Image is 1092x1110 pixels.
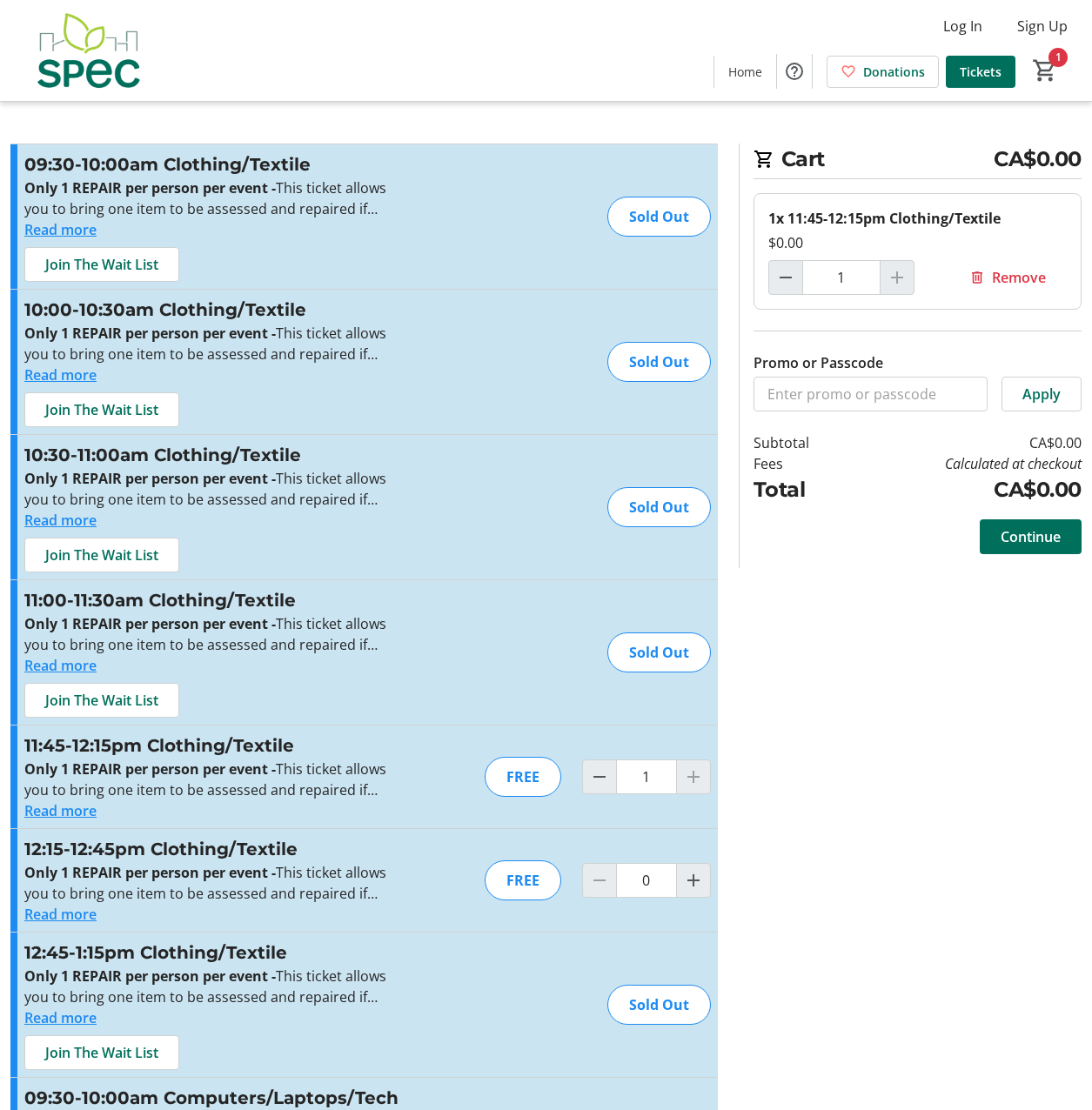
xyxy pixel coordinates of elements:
[24,151,405,177] h3: 09:30-10:00am Clothing/Textile
[24,324,276,343] strong: Only 1 REPAIR per person per event -
[24,219,97,240] button: Read more
[754,453,848,474] td: Fees
[45,1042,158,1063] span: Join The Wait List
[754,474,848,505] td: Total
[1001,526,1061,547] span: Continue
[768,232,1067,253] div: $0.00
[24,759,276,779] strong: Only 1 REPAIR per person per event -
[948,260,1067,295] button: Remove
[1017,16,1068,37] span: Sign Up
[848,432,1082,453] td: CA$0.00
[24,247,179,282] button: Join The Wait List
[24,364,97,385] button: Read more
[24,966,276,986] strong: Only 1 REPAIR per person per event -
[24,468,405,510] p: This ticket allows you to bring one item to be assessed and repaired if possible at the time stated.
[754,144,1082,179] h2: Cart
[24,442,405,468] h3: 10:30-11:00am Clothing/Textile
[24,177,405,219] p: This ticket allows you to bring one item to be assessed and repaired if possible at the time stated.
[45,254,158,275] span: Join The Wait List
[24,800,97,821] button: Read more
[24,655,97,676] button: Read more
[960,63,1002,81] span: Tickets
[24,939,405,966] h3: 12:45-1:15pm Clothing/Textile
[45,545,158,565] span: Join The Wait List
[1002,377,1082,411] button: Apply
[802,260,881,295] input: 11:45-12:15pm Clothing/Textile Quantity
[943,16,982,37] span: Log In
[24,759,405,800] p: This ticket allows you to bring one item to be assessed and repaired if possible at the time stated.
[1022,384,1061,405] span: Apply
[768,208,1067,229] div: 1x 11:45-12:15pm Clothing/Textile
[980,519,1082,554] button: Continue
[616,759,677,794] input: 11:45-12:15pm Clothing/Textile Quantity
[848,453,1082,474] td: Calculated at checkout
[848,474,1082,505] td: CA$0.00
[45,690,158,711] span: Join The Wait List
[1003,12,1082,40] button: Sign Up
[24,323,405,364] p: This ticket allows you to bring one item to be assessed and repaired if possible at the time stated.
[45,399,158,420] span: Join The Wait List
[24,614,276,633] strong: Only 1 REPAIR per person per event -
[24,732,405,759] h3: 11:45-12:15pm Clothing/Textile
[24,966,405,1007] p: This ticket allows you to bring one item to be assessed and repaired if possible at the time stated.
[607,197,711,237] div: Sold Out
[754,432,848,453] td: Subtotal
[24,469,276,488] strong: Only 1 REPAIR per person per event -
[728,63,762,81] span: Home
[992,267,1046,288] span: Remove
[714,56,776,88] a: Home
[24,538,179,572] button: Join The Wait List
[583,760,616,793] button: Decrement by one
[24,510,97,531] button: Read more
[607,632,711,672] div: Sold Out
[24,1035,179,1070] button: Join The Wait List
[24,613,405,655] p: This ticket allows you to bring one item to be assessed and repaired if possible at the time stated.
[616,863,677,898] input: 12:15-12:45pm Clothing/Textile Quantity
[994,144,1082,175] span: CA$0.00
[24,904,97,925] button: Read more
[24,587,405,613] h3: 11:00-11:30am Clothing/Textile
[827,56,939,88] a: Donations
[607,487,711,527] div: Sold Out
[24,178,276,197] strong: Only 1 REPAIR per person per event -
[863,63,925,81] span: Donations
[777,54,812,89] button: Help
[485,860,561,900] div: FREE
[1029,55,1061,86] button: Cart
[24,297,405,323] h3: 10:00-10:30am Clothing/Textile
[754,377,988,411] input: Enter promo or passcode
[607,985,711,1025] div: Sold Out
[24,683,179,718] button: Join The Wait List
[946,56,1015,88] a: Tickets
[769,261,802,294] button: Decrement by one
[607,342,711,382] div: Sold Out
[485,757,561,797] div: FREE
[754,352,883,373] label: Promo or Passcode
[10,7,165,94] img: SPEC's Logo
[24,863,276,882] strong: Only 1 REPAIR per person per event -
[24,392,179,427] button: Join The Wait List
[24,836,405,862] h3: 12:15-12:45pm Clothing/Textile
[24,1007,97,1028] button: Read more
[929,12,996,40] button: Log In
[24,862,405,904] p: This ticket allows you to bring one item to be assessed and repaired if possible at the time stated.
[677,864,710,897] button: Increment by one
